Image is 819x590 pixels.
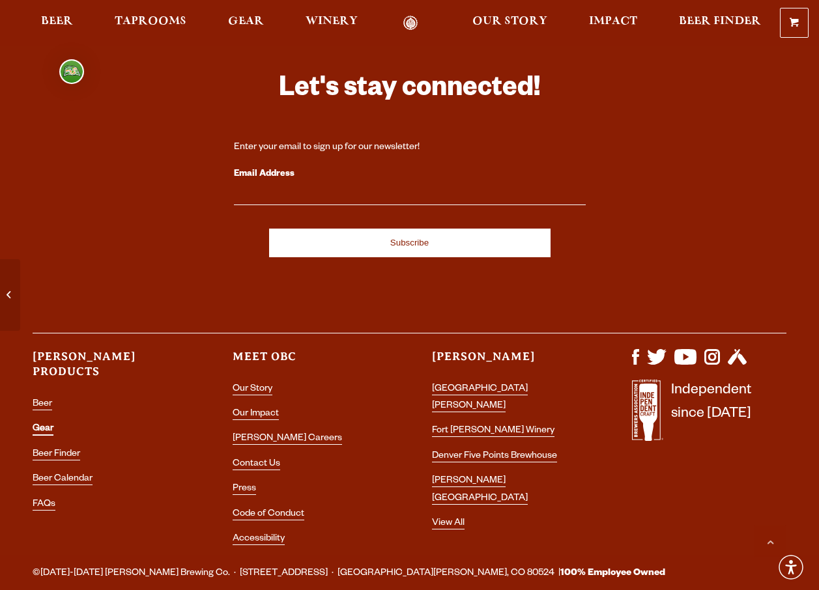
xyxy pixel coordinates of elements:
[33,399,52,410] a: Beer
[754,525,786,557] a: Scroll to top
[674,358,697,369] a: Visit us on YouTube
[560,569,665,579] strong: 100% Employee Owned
[233,349,387,376] h3: Meet OBC
[33,16,81,31] a: Beer
[704,358,720,369] a: Visit us on Instagram
[33,499,55,511] a: FAQs
[432,384,528,412] a: [GEOGRAPHIC_DATA][PERSON_NAME]
[432,518,465,529] a: View All
[589,16,637,27] span: Impact
[234,72,586,110] h3: Let's stay connected!
[233,484,256,495] a: Press
[432,476,528,504] a: [PERSON_NAME] [GEOGRAPHIC_DATA]
[115,16,186,27] span: Taprooms
[432,451,557,462] a: Denver Five Points Brewhouse
[777,553,805,582] div: Accessibility Menu
[581,16,646,31] a: Impact
[647,358,667,369] a: Visit us on X (formerly Twitter)
[464,16,556,31] a: Our Story
[33,424,53,436] a: Gear
[33,565,665,582] span: ©[DATE]-[DATE] [PERSON_NAME] Brewing Co. · [STREET_ADDRESS] · [GEOGRAPHIC_DATA][PERSON_NAME], CO ...
[234,141,586,154] div: Enter your email to sign up for our newsletter!
[228,16,264,27] span: Gear
[432,426,554,437] a: Fort [PERSON_NAME] Winery
[306,16,358,27] span: Winery
[234,166,586,183] label: Email Address
[670,16,769,31] a: Beer Finder
[33,349,187,391] h3: [PERSON_NAME] Products
[233,459,280,470] a: Contact Us
[679,16,761,27] span: Beer Finder
[220,16,272,31] a: Gear
[33,449,80,460] a: Beer Finder
[41,16,73,27] span: Beer
[632,358,639,369] a: Visit us on Facebook
[233,384,272,395] a: Our Story
[386,16,435,31] a: Odell Home
[233,409,279,420] a: Our Impact
[269,229,551,257] input: Subscribe
[472,16,547,27] span: Our Story
[106,16,195,31] a: Taprooms
[233,509,304,520] a: Code of Conduct
[671,380,751,448] p: Independent since [DATE]
[728,358,747,369] a: Visit us on Untappd
[233,434,342,445] a: [PERSON_NAME] Careers
[33,474,93,485] a: Beer Calendar
[432,349,586,376] h3: [PERSON_NAME]
[297,16,366,31] a: Winery
[233,534,285,545] a: Accessibility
